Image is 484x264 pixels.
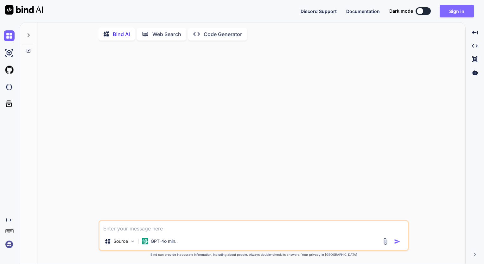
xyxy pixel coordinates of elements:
p: GPT-4o min.. [151,238,178,244]
img: icon [394,238,400,245]
img: darkCloudIdeIcon [4,82,15,92]
button: Sign in [440,5,474,17]
span: Documentation [346,9,380,14]
p: Bind can provide inaccurate information, including about people. Always double-check its answers.... [99,252,409,257]
p: Source [113,238,128,244]
button: Discord Support [301,8,337,15]
img: signin [4,239,15,250]
p: Bind AI [113,30,130,38]
img: Pick Models [130,239,135,244]
img: GPT-4o mini [142,238,148,244]
img: Bind AI [5,5,43,15]
p: Code Generator [204,30,242,38]
img: chat [4,30,15,41]
img: ai-studio [4,47,15,58]
button: Documentation [346,8,380,15]
span: Discord Support [301,9,337,14]
img: githubLight [4,65,15,75]
img: attachment [382,238,389,245]
span: Dark mode [389,8,413,14]
p: Web Search [152,30,181,38]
